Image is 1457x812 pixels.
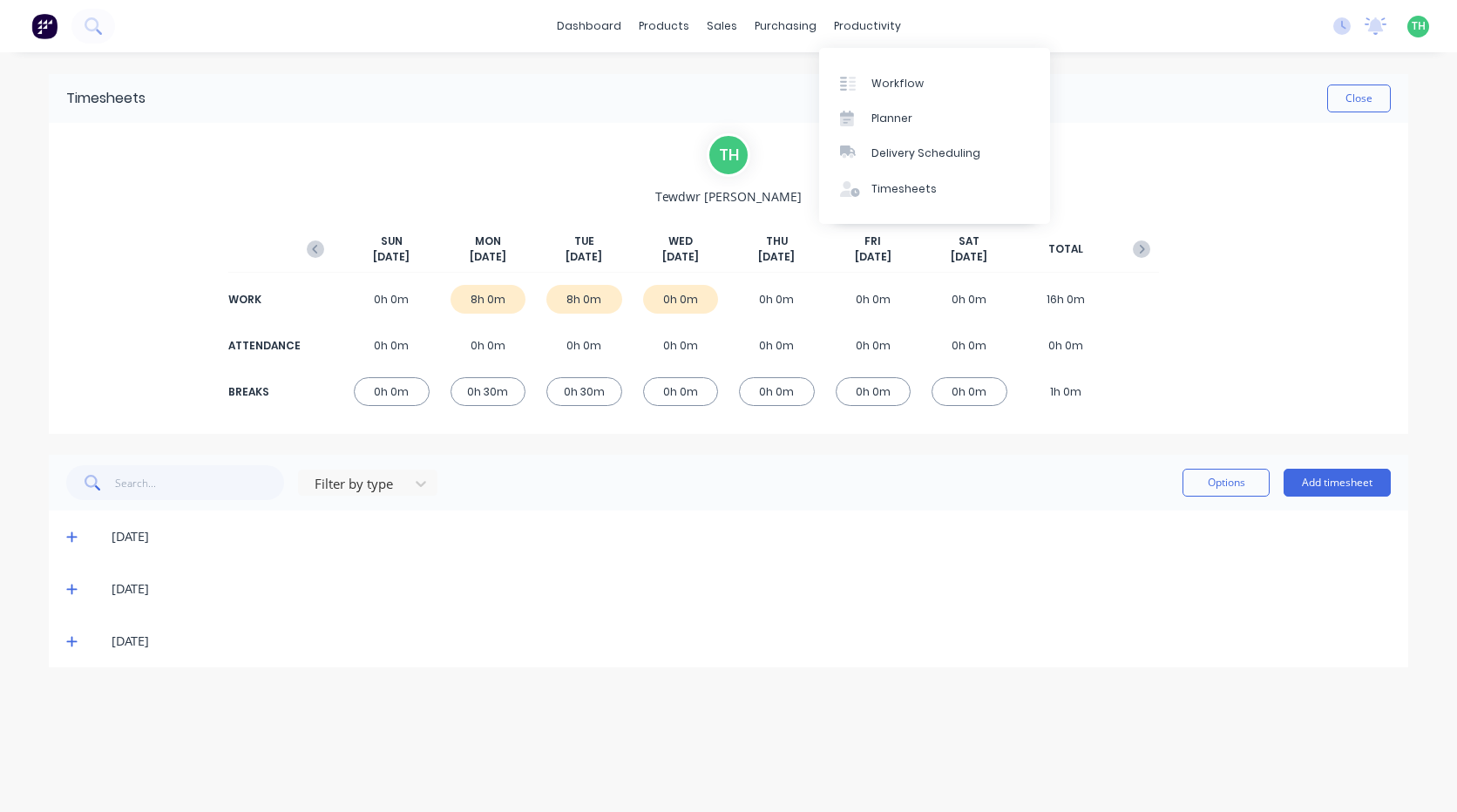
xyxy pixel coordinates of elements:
div: 8h 0m [451,285,526,314]
span: TOTAL [1048,241,1083,257]
div: 0h 0m [932,285,1007,314]
div: [DATE] [112,527,1391,546]
div: 16h 0m [1028,285,1104,314]
div: WORK [228,292,298,308]
span: WED [668,233,693,249]
span: TUE [574,233,594,249]
div: Timesheets [66,88,146,109]
span: SAT [959,233,979,249]
div: [DATE] [112,632,1391,651]
div: 0h 0m [836,285,911,314]
span: THU [766,233,788,249]
span: [DATE] [373,249,410,265]
div: 8h 0m [546,285,622,314]
div: 0h 0m [1028,331,1104,360]
div: 0h 0m [836,377,911,406]
span: TH [1412,18,1426,34]
span: FRI [864,233,881,249]
span: [DATE] [855,249,891,265]
div: 0h 0m [643,285,719,314]
div: BREAKS [228,384,298,400]
div: 0h 0m [354,377,430,406]
div: 0h 0m [643,331,719,360]
div: Timesheets [871,181,937,197]
div: 0h 30m [546,377,622,406]
div: 0h 0m [739,377,815,406]
a: Workflow [819,65,1050,100]
button: Add timesheet [1284,469,1391,497]
div: products [630,13,698,39]
div: 0h 0m [836,331,911,360]
span: MON [475,233,501,249]
div: 0h 0m [739,331,815,360]
span: [DATE] [566,249,602,265]
div: 0h 0m [932,377,1007,406]
div: Delivery Scheduling [871,145,980,161]
button: Options [1183,469,1270,497]
div: 0h 0m [354,331,430,360]
span: Tewdwr [PERSON_NAME] [655,187,802,206]
div: 1h 0m [1028,377,1104,406]
div: [DATE] [112,579,1391,599]
span: [DATE] [662,249,699,265]
input: Search... [115,465,285,500]
img: Factory [31,13,58,39]
a: Timesheets [819,172,1050,206]
div: ATTENDANCE [228,338,298,354]
span: [DATE] [470,249,506,265]
a: dashboard [548,13,630,39]
div: Workflow [871,76,924,91]
div: 0h 0m [932,331,1007,360]
span: [DATE] [758,249,795,265]
div: T H [707,133,750,177]
div: 0h 30m [451,377,526,406]
div: 0h 0m [354,285,430,314]
div: 0h 0m [451,331,526,360]
div: sales [698,13,746,39]
div: Planner [871,111,912,126]
div: productivity [825,13,910,39]
div: purchasing [746,13,825,39]
span: [DATE] [951,249,987,265]
a: Planner [819,101,1050,136]
span: SUN [381,233,403,249]
a: Delivery Scheduling [819,136,1050,171]
div: 0h 0m [643,377,719,406]
div: 0h 0m [546,331,622,360]
button: Close [1327,85,1391,112]
div: 0h 0m [739,285,815,314]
